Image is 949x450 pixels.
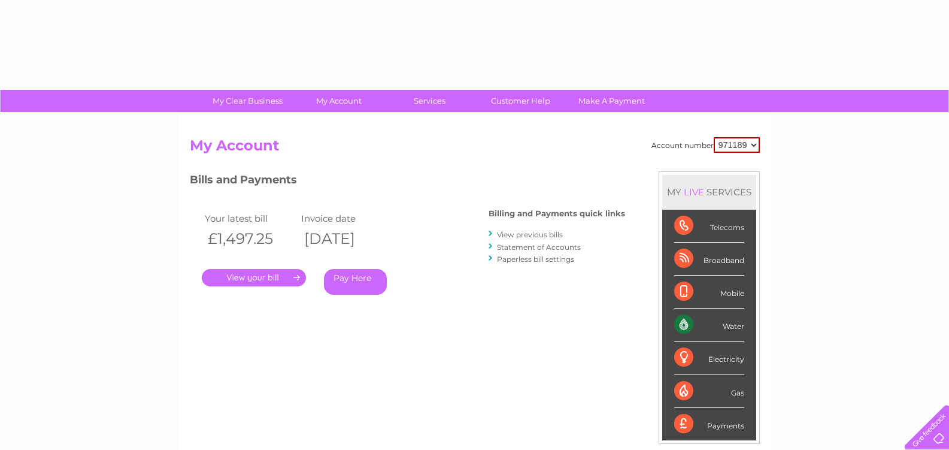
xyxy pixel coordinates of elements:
[471,90,570,112] a: Customer Help
[674,210,744,243] div: Telecoms
[674,408,744,440] div: Payments
[497,243,581,252] a: Statement of Accounts
[190,137,760,160] h2: My Account
[674,243,744,276] div: Broadband
[298,210,395,226] td: Invoice date
[198,90,297,112] a: My Clear Business
[289,90,388,112] a: My Account
[662,175,756,209] div: MY SERVICES
[298,226,395,251] th: [DATE]
[380,90,479,112] a: Services
[674,309,744,342] div: Water
[324,269,387,295] a: Pay Here
[651,137,760,153] div: Account number
[562,90,661,112] a: Make A Payment
[190,171,625,192] h3: Bills and Payments
[681,186,707,198] div: LIVE
[674,375,744,408] div: Gas
[202,210,298,226] td: Your latest bill
[497,255,574,264] a: Paperless bill settings
[202,226,298,251] th: £1,497.25
[489,209,625,218] h4: Billing and Payments quick links
[202,269,306,286] a: .
[674,276,744,309] div: Mobile
[497,230,563,239] a: View previous bills
[674,342,744,375] div: Electricity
